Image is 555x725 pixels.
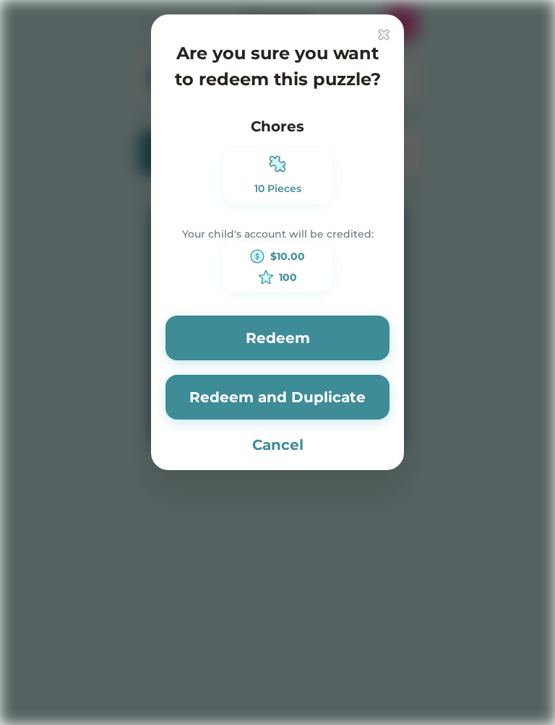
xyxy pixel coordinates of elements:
[250,249,264,264] img: money-cash-dollar-coin--accounting-billing-payment-cash-coin-currency-money-finance.svg
[165,375,390,420] button: Redeem and Duplicate
[270,249,305,264] div: $10.00
[378,29,390,40] img: interface-delete-2--remove-bold-add-button-buttons-delete.svg
[279,270,297,285] div: 100
[251,116,304,148] h5: Chores
[259,270,273,285] img: interface-favorite-star--reward-rating-rate-social-star-media-favorite-like-stars.svg
[269,155,286,173] img: programming-module-puzzle-1--code-puzzle-module-programming-plugin-piece.svg
[231,181,324,196] div: 10 Pieces
[165,40,390,92] h4: Are you sure you want to redeem this puzzle?
[165,316,390,360] button: Redeem
[165,434,390,456] button: Cancel
[182,227,374,242] div: Your child's account will be credited:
